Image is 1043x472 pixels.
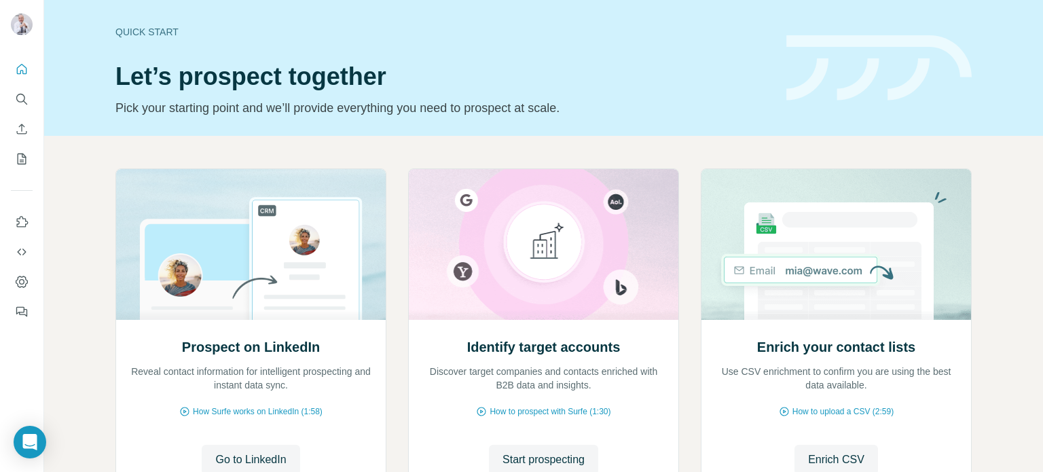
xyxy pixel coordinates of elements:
h2: Enrich your contact lists [757,338,915,357]
button: Quick start [11,57,33,81]
p: Use CSV enrichment to confirm you are using the best data available. [715,365,957,392]
span: Start prospecting [502,452,585,468]
img: banner [786,35,972,101]
img: Avatar [11,14,33,35]
button: Feedback [11,299,33,324]
img: Prospect on LinkedIn [115,169,386,320]
button: Enrich CSV [11,117,33,141]
p: Reveal contact information for intelligent prospecting and instant data sync. [130,365,372,392]
button: My lists [11,147,33,171]
button: Use Surfe API [11,240,33,264]
span: How to prospect with Surfe (1:30) [490,405,610,418]
button: Search [11,87,33,111]
div: Quick start [115,25,770,39]
h2: Prospect on LinkedIn [182,338,320,357]
p: Discover target companies and contacts enriched with B2B data and insights. [422,365,665,392]
span: Go to LinkedIn [215,452,286,468]
span: How to upload a CSV (2:59) [792,405,894,418]
span: How Surfe works on LinkedIn (1:58) [193,405,323,418]
img: Enrich your contact lists [701,169,972,320]
p: Pick your starting point and we’ll provide everything you need to prospect at scale. [115,98,770,117]
img: Identify target accounts [408,169,679,320]
button: Use Surfe on LinkedIn [11,210,33,234]
div: Open Intercom Messenger [14,426,46,458]
button: Dashboard [11,270,33,294]
h1: Let’s prospect together [115,63,770,90]
h2: Identify target accounts [467,338,621,357]
span: Enrich CSV [808,452,864,468]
